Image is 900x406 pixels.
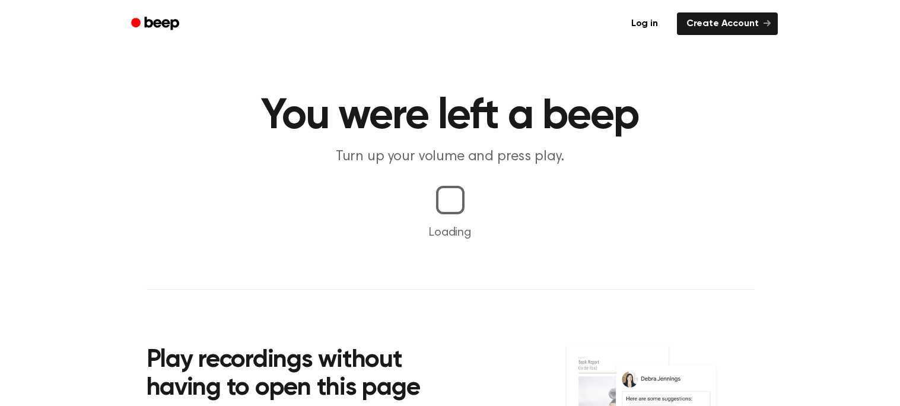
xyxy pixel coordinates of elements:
[14,224,886,242] p: Loading
[619,10,670,37] a: Log in
[147,347,466,403] h2: Play recordings without having to open this page
[677,12,778,35] a: Create Account
[147,95,754,138] h1: You were left a beep
[222,147,678,167] p: Turn up your volume and press play.
[123,12,190,36] a: Beep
